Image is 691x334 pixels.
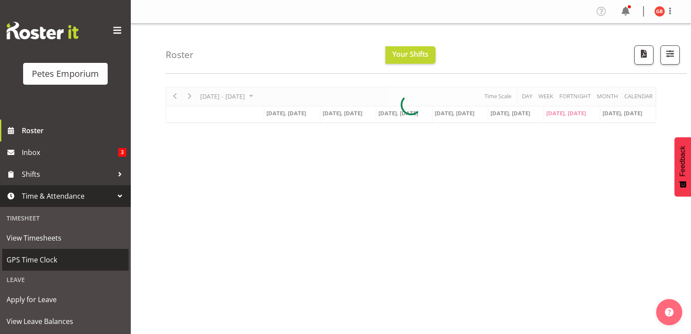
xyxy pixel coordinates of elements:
span: View Timesheets [7,231,124,244]
button: Your Shifts [385,46,436,64]
div: Petes Emporium [32,67,99,80]
img: gillian-byford11184.jpg [654,6,665,17]
h4: Roster [166,50,194,60]
img: Rosterit website logo [7,22,78,39]
a: Apply for Leave [2,289,129,310]
a: View Leave Balances [2,310,129,332]
button: Feedback - Show survey [674,137,691,196]
span: Inbox [22,146,118,159]
div: Timesheet [2,209,129,227]
span: View Leave Balances [7,315,124,328]
span: GPS Time Clock [7,253,124,266]
button: Filter Shifts [660,45,680,65]
span: 3 [118,148,126,157]
div: Leave [2,271,129,289]
span: Time & Attendance [22,189,113,203]
span: Roster [22,124,126,137]
img: help-xxl-2.png [665,308,674,317]
a: GPS Time Clock [2,249,129,271]
span: Shifts [22,168,113,181]
span: Apply for Leave [7,293,124,306]
span: Feedback [679,146,687,176]
button: Download a PDF of the roster according to the set date range. [634,45,654,65]
a: View Timesheets [2,227,129,249]
span: Your Shifts [392,49,429,59]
